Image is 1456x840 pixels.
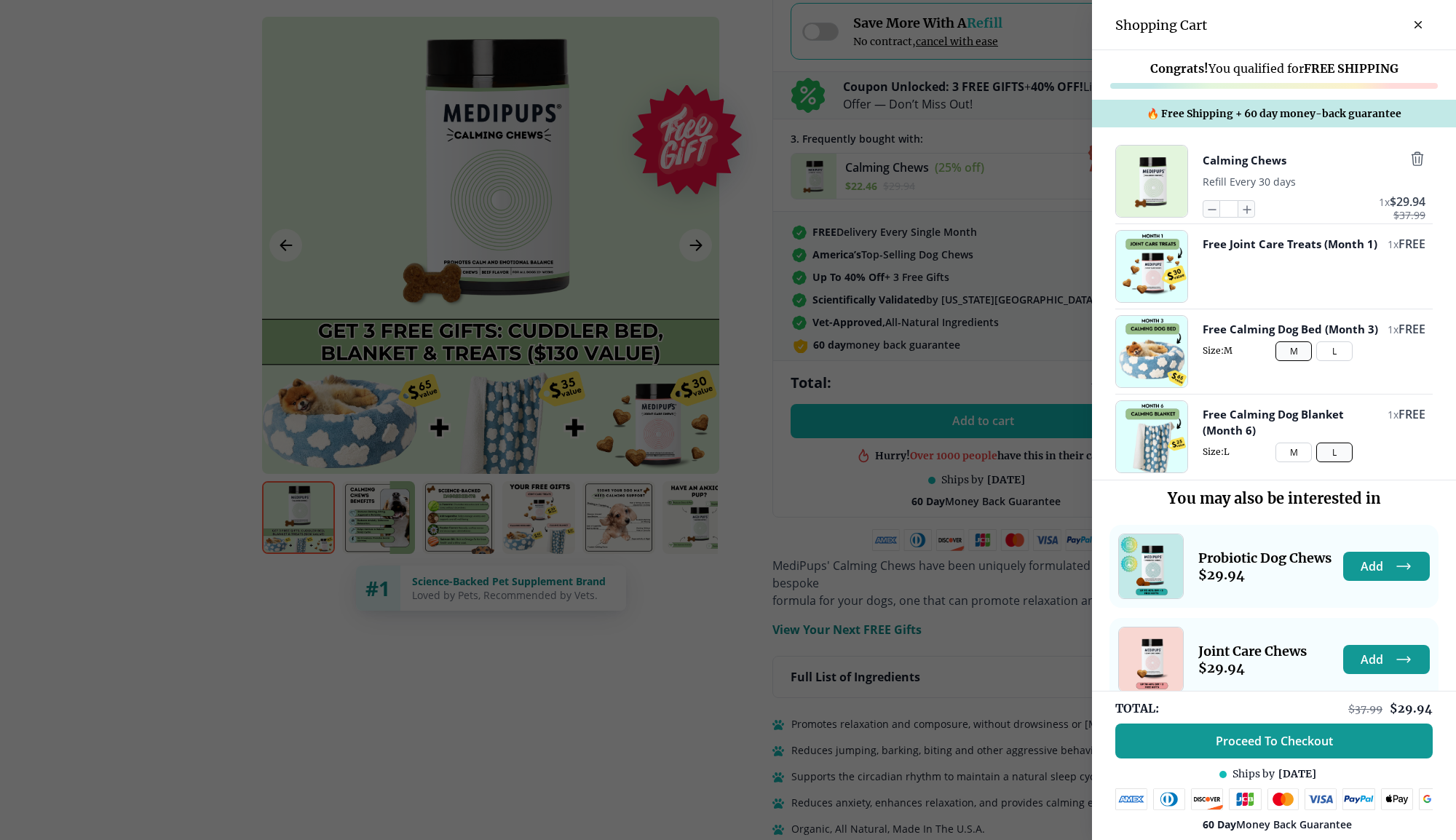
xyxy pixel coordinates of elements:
[1381,788,1413,810] img: apple
[1379,195,1390,209] span: 1 x
[1115,724,1433,758] button: Proceed To Checkout
[1343,645,1430,674] button: Add
[1390,194,1425,210] span: $ 29.94
[1348,702,1382,716] span: $ 37.99
[1198,550,1332,566] span: Probiotic Dog Chews
[1278,767,1316,781] span: [DATE]
[1388,408,1398,421] span: 1 x
[1233,767,1275,781] span: Ships by
[1198,659,1307,676] span: $ 29.94
[1191,788,1223,810] img: discover
[1398,236,1425,252] span: FREE
[1115,700,1159,716] span: TOTAL:
[1203,236,1377,252] button: Free Joint Care Treats (Month 1)
[1203,817,1352,831] span: Money Back Guarantee
[1419,788,1452,810] img: google
[1267,788,1299,810] img: mastercard
[1203,817,1236,831] strong: 60 Day
[1203,345,1425,356] span: Size: M
[1109,489,1439,507] h3: You may also be interested in
[1343,552,1430,581] button: Add
[1203,406,1380,438] button: Free Calming Dog Blanket (Month 6)
[1115,788,1147,810] img: amex
[1361,559,1383,574] span: Add
[1118,534,1184,599] a: Probiotic Dog Chews
[1229,788,1262,810] img: jcb
[1305,788,1337,810] img: visa
[1198,643,1307,676] a: Joint Care Chews$29.94
[1198,550,1332,583] a: Probiotic Dog Chews$29.94
[1203,151,1286,170] button: Calming Chews
[1342,788,1375,810] img: paypal
[1216,734,1333,748] span: Proceed To Checkout
[1275,443,1312,462] button: M
[1203,175,1296,189] span: Refill Every 30 days
[1304,61,1398,76] strong: FREE SHIPPING
[1118,627,1184,692] a: Joint Care Chews
[1404,10,1433,39] button: close-cart
[1153,788,1185,810] img: diners-club
[1116,231,1187,302] img: Free Joint Care Treats (Month 1)
[1388,322,1398,336] span: 1 x
[1116,316,1187,387] img: Free Calming Dog Bed (Month 3)
[1393,210,1425,221] span: $ 37.99
[1115,17,1207,33] h3: Shopping Cart
[1116,401,1187,472] img: Free Calming Dog Blanket (Month 6)
[1398,406,1425,422] span: FREE
[1388,237,1398,251] span: 1 x
[1116,146,1187,217] img: Calming Chews
[1203,446,1425,457] span: Size: L
[1203,321,1378,337] button: Free Calming Dog Bed (Month 3)
[1198,566,1332,583] span: $ 29.94
[1398,321,1425,337] span: FREE
[1316,341,1353,361] button: L
[1119,627,1183,692] img: Joint Care Chews
[1198,643,1307,659] span: Joint Care Chews
[1390,701,1433,716] span: $ 29.94
[1150,61,1208,76] strong: Congrats!
[1275,341,1312,361] button: M
[1150,61,1398,76] span: You qualified for
[1361,652,1383,667] span: Add
[1316,443,1353,462] button: L
[1147,107,1401,120] span: 🔥 Free Shipping + 60 day money-back guarantee
[1119,534,1183,598] img: Probiotic Dog Chews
